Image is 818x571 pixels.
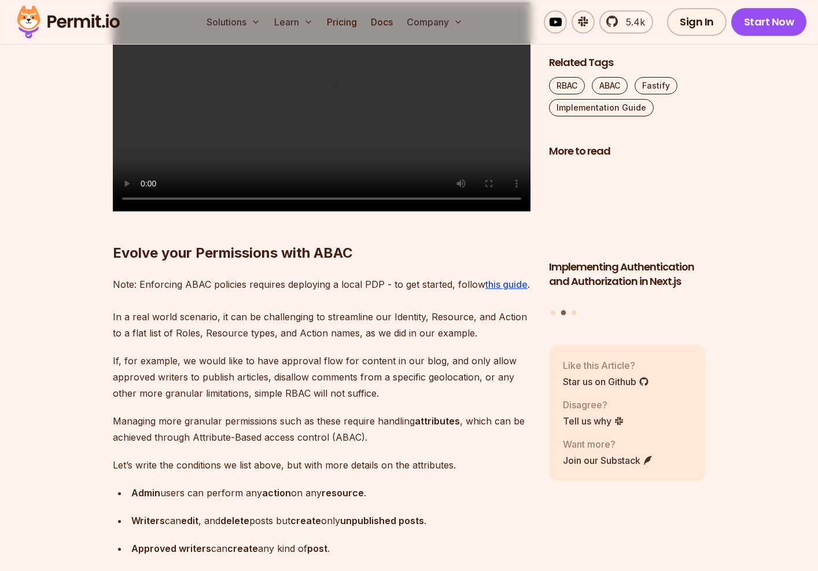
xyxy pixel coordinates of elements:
[731,8,807,36] a: Start Now
[549,260,705,289] h3: Implementing Authentication and Authorization in Next.js
[322,10,362,34] a: Pricing
[113,276,530,341] p: Note: Enforcing ABAC policies requires deploying a local PDP - to get started, follow . In a real...
[113,413,530,445] p: Managing more granular permissions such as these require handling , which can be achieved through...
[202,10,265,34] button: Solutions
[592,77,628,94] a: ABAC
[131,540,530,557] p: can any kind of .
[635,77,677,94] a: Fastify
[551,310,555,315] button: Go to slide 1
[619,15,645,29] span: 5.4k
[113,2,530,211] video: Sorry, your browser doesn't support embedded videos.
[572,310,576,315] button: Go to slide 3
[131,487,160,499] strong: Admin
[667,8,727,36] a: Sign In
[563,453,653,467] a: Join our Substack
[549,166,705,254] img: Implementing Authentication and Authorization in Next.js
[227,543,258,554] strong: create
[549,144,705,159] h2: More to read
[113,457,530,473] p: Let’s write the conditions we list above, but with more details on the attributes.
[131,513,530,529] p: can , and posts but only .
[113,197,530,262] h2: Evolve your Permissions with ABAC
[549,56,705,70] h2: Related Tags
[563,375,649,389] a: Star us on Github
[270,10,318,34] button: Learn
[549,166,705,317] div: Posts
[262,487,291,499] strong: action
[485,279,528,290] a: this guide
[131,515,165,526] strong: Writers
[402,10,467,34] button: Company
[549,166,705,303] li: 2 of 3
[290,515,321,526] strong: create
[563,358,649,372] p: Like this Article?
[563,398,624,412] p: Disagree?
[322,487,364,499] strong: resource
[599,10,653,34] a: 5.4k
[549,77,585,94] a: RBAC
[131,485,530,501] p: users can perform any on any .
[181,515,198,526] strong: edit
[113,353,530,401] p: If, for example, we would like to have approval flow for content in our blog, and only allow appr...
[220,515,249,526] strong: delete
[415,415,460,427] strong: attributes
[549,99,654,116] a: Implementation Guide
[366,10,397,34] a: Docs
[131,543,211,554] strong: Approved writers
[563,437,653,451] p: Want more?
[340,515,424,526] strong: unpublished posts
[12,2,125,42] img: Permit logo
[563,414,624,428] a: Tell us why
[561,310,566,316] button: Go to slide 2
[307,543,327,554] strong: post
